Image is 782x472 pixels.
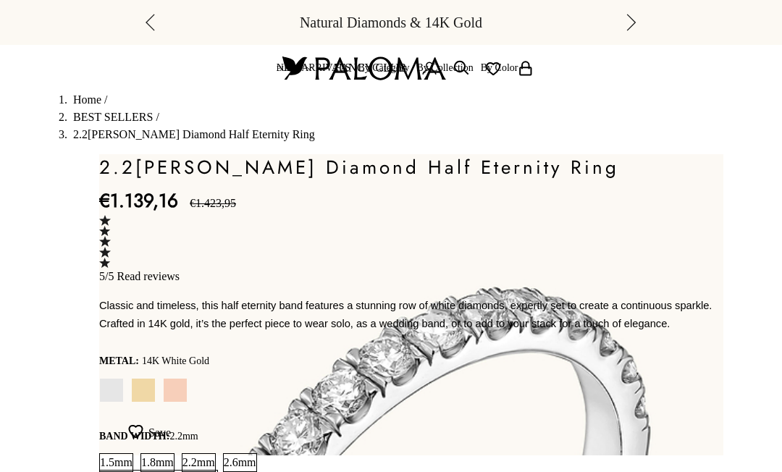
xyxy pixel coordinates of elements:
[99,215,723,282] a: 5/5 Read reviews
[117,270,180,282] span: Read reviews
[73,93,101,106] a: Home
[182,454,215,471] span: 2.2mm
[99,300,712,329] span: Classic and timeless, this half eternity band features a stunning row of white diamonds, expertly...
[169,431,198,442] variant-option-value: 2.2mm
[277,45,534,91] nav: Secondary navigation
[100,454,133,471] span: 1.5mm
[190,193,236,213] compare-at-price: €1.423,95
[277,62,298,75] span: EUR €
[142,350,209,372] variant-option-value: 14K White Gold
[99,350,139,372] legend: Metal:
[277,62,313,75] button: EUR €
[99,186,178,215] sale-price: €1.139,16
[59,91,723,143] nav: breadcrumbs
[99,154,723,180] h1: 2.2[PERSON_NAME] Diamond Half Eternity Ring
[300,12,482,33] p: Natural Diamonds & 14K Gold
[99,270,114,282] span: 5/5
[73,128,315,140] span: 2.2[PERSON_NAME] Diamond Half Eternity Ring
[99,426,198,447] legend: Band Width:
[141,454,174,471] span: 1.8mm
[224,454,256,471] span: 2.6mm
[73,111,153,123] a: BEST SELLERS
